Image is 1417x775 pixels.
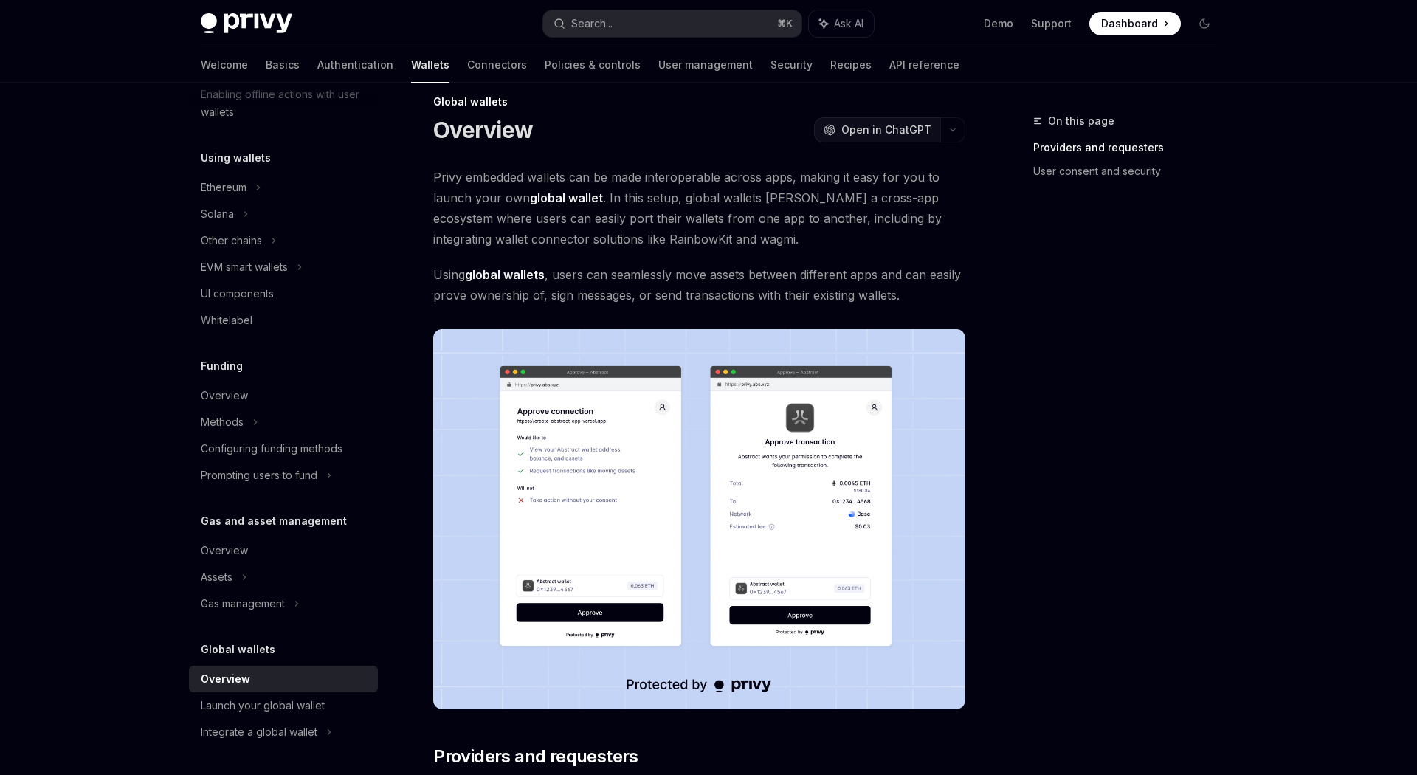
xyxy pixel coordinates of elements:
[201,641,275,658] h5: Global wallets
[545,47,641,83] a: Policies & controls
[433,745,638,768] span: Providers and requesters
[834,16,863,31] span: Ask AI
[201,13,292,34] img: dark logo
[814,117,940,142] button: Open in ChatGPT
[433,264,965,306] span: Using , users can seamlessly move assets between different apps and can easily prove ownership of...
[433,329,965,709] img: images/Crossapp.png
[201,232,262,249] div: Other chains
[658,47,753,83] a: User management
[201,413,244,431] div: Methods
[201,285,274,303] div: UI components
[543,10,801,37] button: Search...⌘K
[189,280,378,307] a: UI components
[1031,16,1072,31] a: Support
[841,123,931,137] span: Open in ChatGPT
[189,307,378,334] a: Whitelabel
[201,697,325,714] div: Launch your global wallet
[189,537,378,564] a: Overview
[809,10,874,37] button: Ask AI
[201,440,342,458] div: Configuring funding methods
[411,47,449,83] a: Wallets
[465,267,545,282] strong: global wallets
[1033,136,1228,159] a: Providers and requesters
[189,435,378,462] a: Configuring funding methods
[317,47,393,83] a: Authentication
[201,179,246,196] div: Ethereum
[201,311,252,329] div: Whitelabel
[830,47,872,83] a: Recipes
[189,666,378,692] a: Overview
[189,692,378,719] a: Launch your global wallet
[201,466,317,484] div: Prompting users to fund
[201,512,347,530] h5: Gas and asset management
[889,47,959,83] a: API reference
[433,94,965,109] div: Global wallets
[1089,12,1181,35] a: Dashboard
[530,190,603,205] strong: global wallet
[467,47,527,83] a: Connectors
[1101,16,1158,31] span: Dashboard
[1048,112,1114,130] span: On this page
[201,568,232,586] div: Assets
[201,723,317,741] div: Integrate a global wallet
[201,47,248,83] a: Welcome
[201,357,243,375] h5: Funding
[984,16,1013,31] a: Demo
[433,167,965,249] span: Privy embedded wallets can be made interoperable across apps, making it easy for you to launch yo...
[1193,12,1216,35] button: Toggle dark mode
[201,542,248,559] div: Overview
[201,595,285,613] div: Gas management
[266,47,300,83] a: Basics
[777,18,793,30] span: ⌘ K
[201,149,271,167] h5: Using wallets
[1033,159,1228,183] a: User consent and security
[770,47,813,83] a: Security
[201,670,250,688] div: Overview
[201,387,248,404] div: Overview
[433,117,533,143] h1: Overview
[571,15,613,32] div: Search...
[201,205,234,223] div: Solana
[189,382,378,409] a: Overview
[201,258,288,276] div: EVM smart wallets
